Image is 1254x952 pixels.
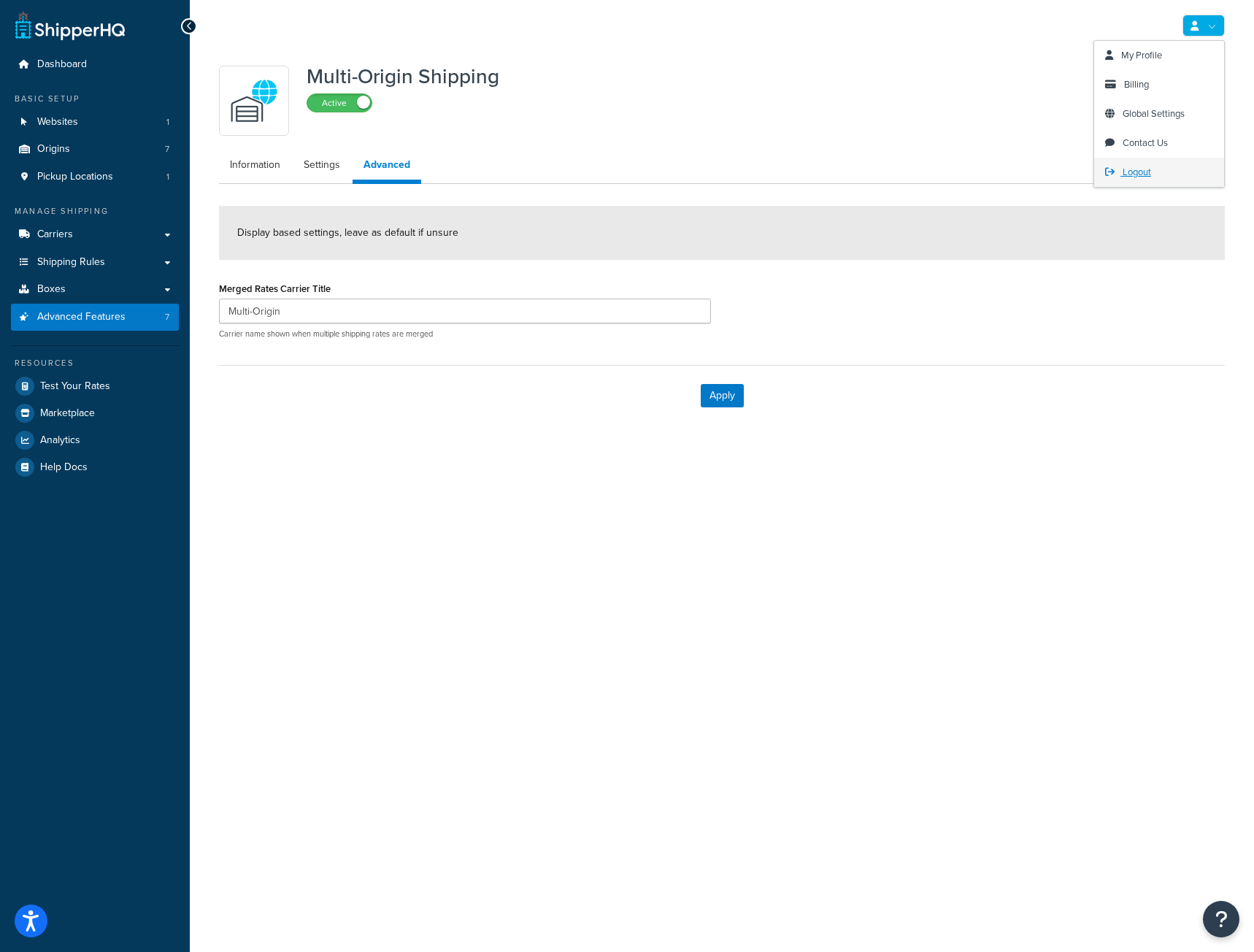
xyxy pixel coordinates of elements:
[11,51,179,78] a: Dashboard
[11,136,179,163] li: Origins
[307,94,372,112] label: Active
[37,171,113,183] span: Pickup Locations
[1094,99,1224,128] a: Global Settings
[1123,107,1185,120] span: Global Settings
[37,311,126,323] span: Advanced Features
[1203,901,1239,937] button: Open Resource Center
[1123,165,1151,179] span: Logout
[37,143,70,156] span: Origins
[11,109,179,136] li: Websites
[219,283,331,294] label: Merged Rates Carrier Title
[11,304,179,331] a: Advanced Features7
[11,400,179,426] a: Marketplace
[166,171,169,183] span: 1
[11,427,179,453] a: Analytics
[11,304,179,331] li: Advanced Features
[11,221,179,248] a: Carriers
[165,311,169,323] span: 7
[11,164,179,191] li: Pickup Locations
[1094,41,1224,70] a: My Profile
[353,150,421,184] a: Advanced
[40,434,80,447] span: Analytics
[228,75,280,126] img: WatD5o0RtDAAAAAElFTkSuQmCC
[37,283,66,296] span: Boxes
[37,58,87,71] span: Dashboard
[11,454,179,480] a: Help Docs
[40,407,95,420] span: Marketplace
[37,116,78,128] span: Websites
[1123,136,1168,150] span: Contact Us
[237,225,458,240] span: Display based settings, leave as default if unsure
[11,205,179,218] div: Manage Shipping
[11,109,179,136] a: Websites1
[165,143,169,156] span: 7
[11,249,179,276] a: Shipping Rules
[1094,158,1224,187] a: Logout
[40,461,88,474] span: Help Docs
[1094,128,1224,158] a: Contact Us
[11,164,179,191] a: Pickup Locations1
[1124,77,1149,91] span: Billing
[11,93,179,105] div: Basic Setup
[11,357,179,369] div: Resources
[307,66,499,88] h1: Multi-Origin Shipping
[166,116,169,128] span: 1
[219,329,711,339] p: Carrier name shown when multiple shipping rates are merged
[11,373,179,399] a: Test Your Rates
[40,380,110,393] span: Test Your Rates
[11,136,179,163] a: Origins7
[37,256,105,269] span: Shipping Rules
[293,150,351,180] a: Settings
[1094,70,1224,99] a: Billing
[37,229,73,241] span: Carriers
[1121,48,1162,62] span: My Profile
[701,384,744,407] button: Apply
[219,150,291,180] a: Information
[11,276,179,303] a: Boxes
